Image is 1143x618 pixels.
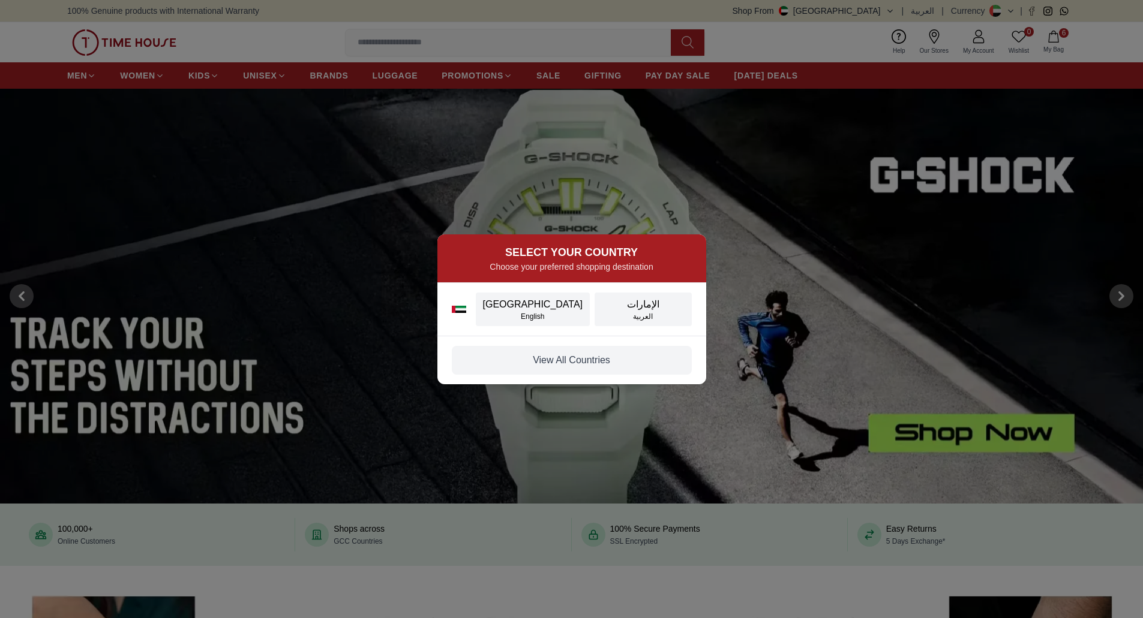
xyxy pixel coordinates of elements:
p: Choose your preferred shopping destination [452,261,692,273]
div: العربية [602,312,684,321]
button: الإماراتالعربية [595,293,691,326]
div: English [483,312,583,321]
div: [GEOGRAPHIC_DATA] [483,297,583,312]
div: الإمارات [602,297,684,312]
button: [GEOGRAPHIC_DATA]English [476,293,590,326]
h2: SELECT YOUR COUNTRY [452,244,692,261]
img: UAE flag [452,306,466,313]
button: View All Countries [452,346,692,375]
